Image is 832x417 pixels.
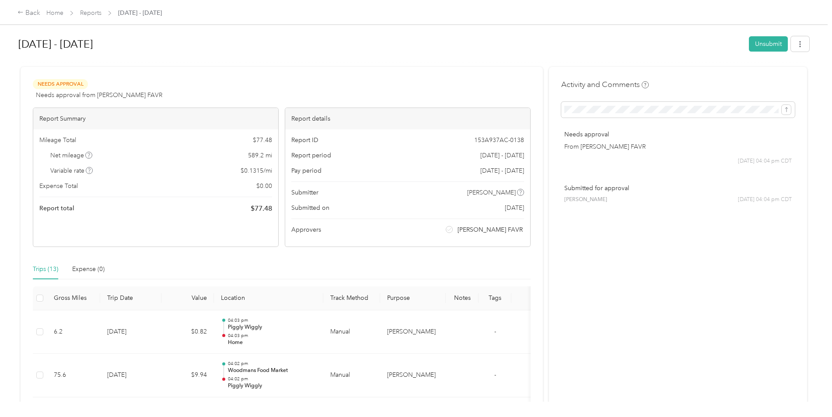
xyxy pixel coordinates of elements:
[380,286,446,310] th: Purpose
[228,339,316,347] p: Home
[380,310,446,354] td: Acosta
[291,203,329,212] span: Submitted on
[161,310,214,354] td: $0.82
[564,130,792,139] p: Needs approval
[39,181,78,191] span: Expense Total
[738,157,792,165] span: [DATE] 04:04 pm CDT
[480,151,524,160] span: [DATE] - [DATE]
[39,204,74,213] span: Report total
[36,90,162,100] span: Needs approval from [PERSON_NAME] FAVR
[228,361,316,367] p: 04:02 pm
[291,188,318,197] span: Submitter
[33,108,278,129] div: Report Summary
[80,9,101,17] a: Reports
[494,328,496,335] span: -
[47,286,100,310] th: Gross Miles
[118,8,162,17] span: [DATE] - [DATE]
[323,310,380,354] td: Manual
[494,371,496,379] span: -
[100,310,161,354] td: [DATE]
[738,196,792,204] span: [DATE] 04:04 pm CDT
[241,166,272,175] span: $ 0.1315 / mi
[47,310,100,354] td: 6.2
[251,203,272,214] span: $ 77.48
[50,151,93,160] span: Net mileage
[749,36,788,52] button: Unsubmit
[228,376,316,382] p: 04:02 pm
[564,196,607,204] span: [PERSON_NAME]
[161,354,214,397] td: $9.94
[214,286,323,310] th: Location
[285,108,530,129] div: Report details
[505,203,524,212] span: [DATE]
[380,354,446,397] td: Acosta
[323,354,380,397] td: Manual
[248,151,272,160] span: 589.2 mi
[256,181,272,191] span: $ 0.00
[228,382,316,390] p: Piggly Wiggly
[561,79,649,90] h4: Activity and Comments
[480,166,524,175] span: [DATE] - [DATE]
[474,136,524,145] span: 153A937AC-0138
[17,8,40,18] div: Back
[564,142,792,151] p: From [PERSON_NAME] FAVR
[33,79,88,89] span: Needs Approval
[291,225,321,234] span: Approvers
[291,166,322,175] span: Pay period
[50,166,93,175] span: Variable rate
[783,368,832,417] iframe: Everlance-gr Chat Button Frame
[564,184,792,193] p: Submitted for approval
[228,323,316,331] p: Piggly Wiggly
[479,286,511,310] th: Tags
[228,317,316,323] p: 04:03 pm
[100,354,161,397] td: [DATE]
[72,264,105,274] div: Expense (0)
[47,354,100,397] td: 75.6
[100,286,161,310] th: Trip Date
[228,333,316,339] p: 04:03 pm
[18,34,743,55] h1: Aug 16 - 31, 2025
[291,151,331,160] span: Report period
[46,9,63,17] a: Home
[228,367,316,375] p: Woodmans Food Market
[161,286,214,310] th: Value
[253,136,272,145] span: $ 77.48
[291,136,318,145] span: Report ID
[467,188,516,197] span: [PERSON_NAME]
[39,136,76,145] span: Mileage Total
[33,264,58,274] div: Trips (13)
[458,225,523,234] span: [PERSON_NAME] FAVR
[446,286,479,310] th: Notes
[323,286,380,310] th: Track Method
